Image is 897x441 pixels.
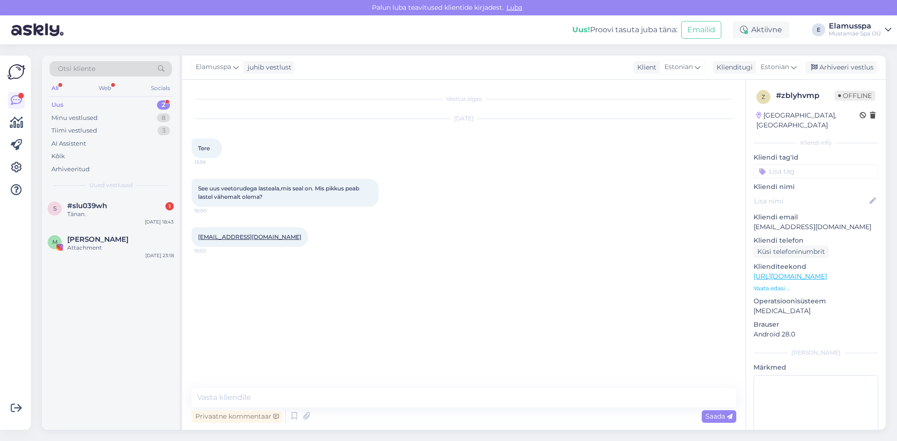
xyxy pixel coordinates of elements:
[149,82,172,94] div: Socials
[145,218,174,225] div: [DATE] 18:43
[754,212,878,222] p: Kliendi email
[198,145,210,152] span: Tere
[754,320,878,329] p: Brauser
[733,21,790,38] div: Aktiivne
[713,63,753,72] div: Klienditugi
[754,349,878,357] div: [PERSON_NAME]
[97,82,113,94] div: Web
[194,159,229,166] span: 15:59
[754,139,878,147] div: Kliendi info
[145,252,174,259] div: [DATE] 23:18
[754,245,829,258] div: Küsi telefoninumbrit
[51,139,86,148] div: AI Assistent
[681,21,721,39] button: Emailid
[53,205,57,212] span: s
[51,113,98,123] div: Minu vestlused
[754,329,878,339] p: Android 28.0
[157,100,170,110] div: 2
[572,24,677,35] div: Proovi tasuta juba täna:
[761,62,789,72] span: Estonian
[762,93,765,100] span: z
[157,113,170,123] div: 8
[157,126,170,135] div: 3
[198,233,301,240] a: [EMAIL_ADDRESS][DOMAIN_NAME]
[50,82,60,94] div: All
[805,61,877,74] div: Arhiveeri vestlus
[196,62,231,72] span: Elamusspa
[504,3,525,12] span: Luba
[67,210,174,218] div: Tänan.
[51,100,64,110] div: Uus
[754,164,878,178] input: Lisa tag
[51,165,90,174] div: Arhiveeritud
[634,63,656,72] div: Klient
[829,22,881,30] div: Elamusspa
[51,126,97,135] div: Tiimi vestlused
[754,262,878,272] p: Klienditeekond
[664,62,693,72] span: Estonian
[244,63,292,72] div: juhib vestlust
[829,30,881,37] div: Mustamäe Spa OÜ
[198,185,361,200] span: See uus veetorudega lasteala,mis seal on. Mis pikkus peab lastel vähemalt olema?
[754,196,868,206] input: Lisa nimi
[812,23,825,36] div: E
[829,22,891,37] a: ElamusspaMustamäe Spa OÜ
[754,182,878,192] p: Kliendi nimi
[754,363,878,372] p: Märkmed
[572,25,590,34] b: Uus!
[165,202,174,210] div: 1
[756,111,860,130] div: [GEOGRAPHIC_DATA], [GEOGRAPHIC_DATA]
[194,247,229,254] span: 16:02
[192,114,736,123] div: [DATE]
[754,236,878,245] p: Kliendi telefon
[754,306,878,316] p: [MEDICAL_DATA]
[834,91,876,101] span: Offline
[754,222,878,232] p: [EMAIL_ADDRESS][DOMAIN_NAME]
[194,207,229,214] span: 16:00
[754,272,827,280] a: [URL][DOMAIN_NAME]
[776,90,834,101] div: # zblyhvmp
[192,95,736,103] div: Vestlus algas
[58,64,95,74] span: Otsi kliente
[51,152,65,161] div: Kõik
[7,63,25,81] img: Askly Logo
[754,153,878,162] p: Kliendi tag'id
[192,410,283,423] div: Privaatne kommentaar
[52,238,57,245] span: M
[67,202,107,210] span: #slu039wh
[754,296,878,306] p: Operatsioonisüsteem
[67,244,174,252] div: Attachment
[705,412,733,420] span: Saada
[754,284,878,293] p: Vaata edasi ...
[67,235,128,244] span: Mari Klst
[89,181,133,189] span: Uued vestlused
